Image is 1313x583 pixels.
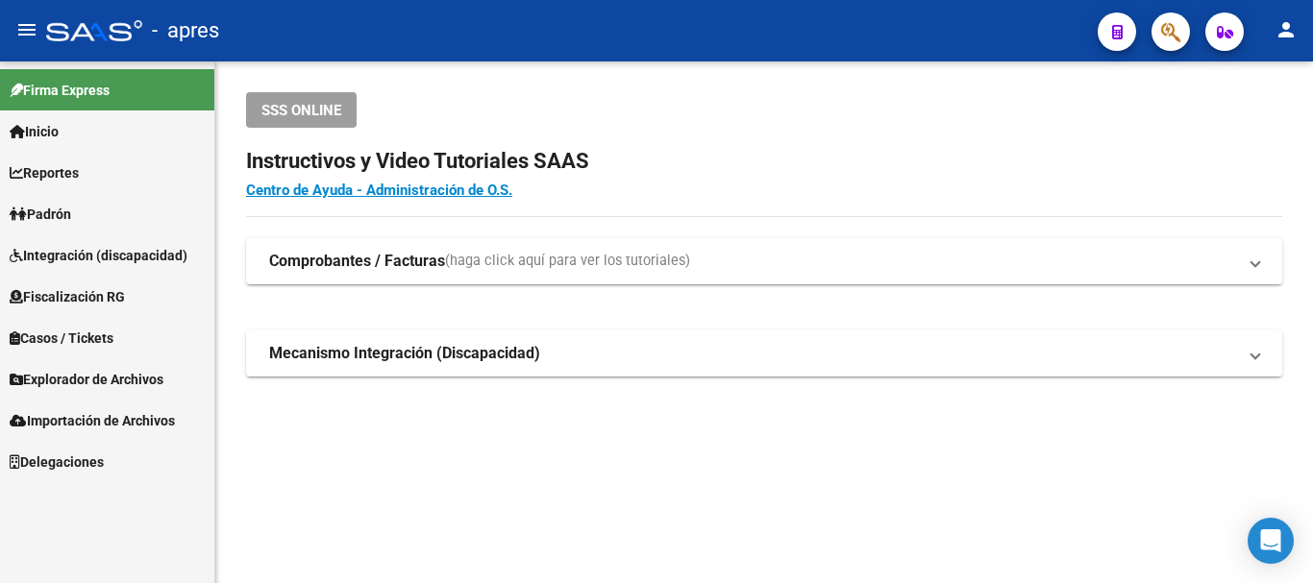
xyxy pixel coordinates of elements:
[10,204,71,225] span: Padrón
[269,251,445,272] strong: Comprobantes / Facturas
[10,328,113,349] span: Casos / Tickets
[246,330,1282,377] mat-expansion-panel-header: Mecanismo Integración (Discapacidad)
[10,121,59,142] span: Inicio
[10,451,104,473] span: Delegaciones
[445,251,690,272] span: (haga click aquí para ver los tutoriales)
[10,410,175,431] span: Importación de Archivos
[10,286,125,307] span: Fiscalización RG
[10,245,187,266] span: Integración (discapacidad)
[246,92,357,128] button: SSS ONLINE
[10,80,110,101] span: Firma Express
[1275,18,1298,41] mat-icon: person
[246,238,1282,284] mat-expansion-panel-header: Comprobantes / Facturas(haga click aquí para ver los tutoriales)
[246,143,1282,180] h2: Instructivos y Video Tutoriales SAAS
[152,10,219,52] span: - apres
[10,162,79,183] span: Reportes
[269,343,540,364] strong: Mecanismo Integración (Discapacidad)
[246,182,512,199] a: Centro de Ayuda - Administración de O.S.
[261,102,341,119] span: SSS ONLINE
[15,18,38,41] mat-icon: menu
[10,369,163,390] span: Explorador de Archivos
[1248,518,1294,564] div: Open Intercom Messenger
